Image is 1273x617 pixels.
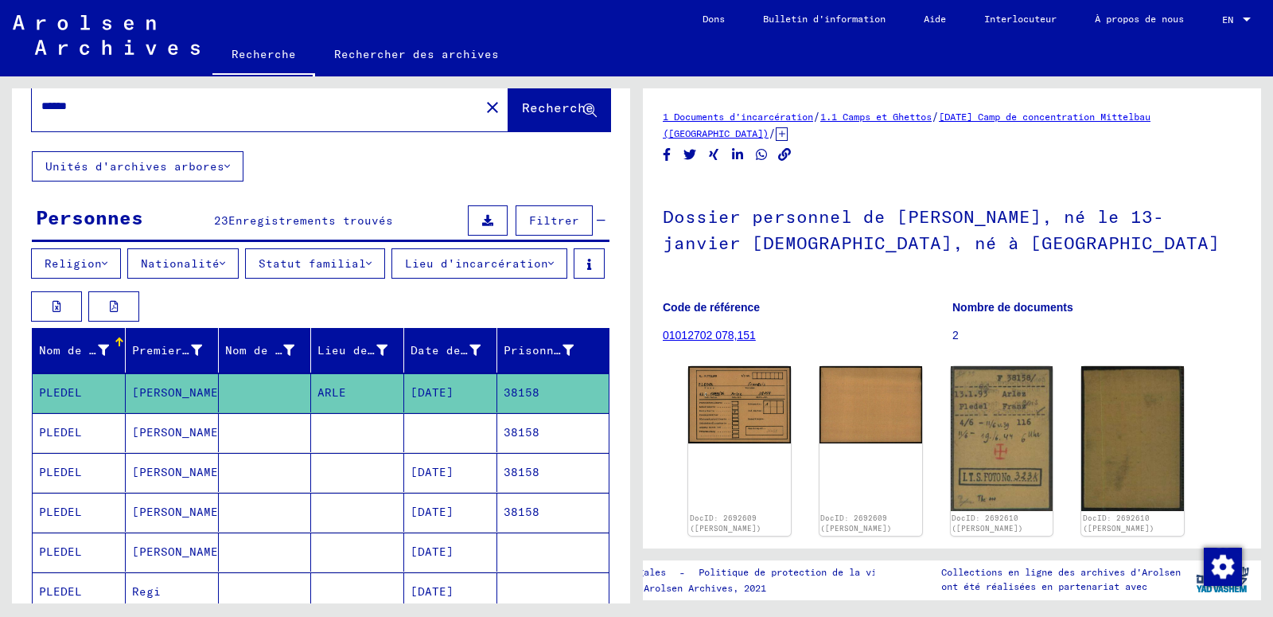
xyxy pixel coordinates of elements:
mat-header-cell: Nom de famille [33,328,126,373]
div: - [577,564,940,581]
img: 002.jpg [1081,366,1184,511]
a: DocID: 2692610 ([PERSON_NAME]) [952,514,1023,533]
mat-cell: [DATE] [404,453,497,492]
a: 1.1 Camps et Ghettos [820,111,932,123]
mat-cell: [PERSON_NAME] [126,533,219,572]
mat-cell: [DATE] [404,572,497,611]
mat-cell: PLEDEL [33,572,126,611]
mat-cell: 38158 [497,373,609,412]
mat-cell: [DATE] [404,533,497,572]
button: Filtrer [516,205,593,236]
div: Lieu de naissance [317,338,407,363]
a: DocID: 2692610 ([PERSON_NAME]) [1083,514,1154,533]
img: 002.jpg [819,366,922,443]
div: Nom de la dame [225,342,295,359]
div: Premier nom [132,342,202,359]
div: Prisonnier [504,338,594,363]
mat-cell: PLEDEL [33,533,126,572]
mat-header-cell: Date de naissance [404,328,497,373]
h1: Dossier personnel de [PERSON_NAME], né le 13-janvier [DEMOGRAPHIC_DATA], né à [GEOGRAPHIC_DATA] [663,180,1241,276]
img: 001.jpg [688,366,791,443]
img: 001.jpg [951,366,1053,511]
div: Prisonnier [504,342,574,359]
button: Part sur Xing [706,145,722,165]
button: Religion [31,248,121,279]
img: Arolsen_neg.svg [13,15,200,55]
button: Partager sur Twitter [682,145,699,165]
mat-cell: 38158 [497,413,609,452]
mat-cell: PLEDEL [33,373,126,412]
img: yv_logo.png [1193,560,1252,599]
span: 23 [214,213,228,228]
p: ont été réalisées en partenariat avec [941,580,1181,594]
a: 01012702 078,151 [663,329,756,342]
div: Nom de la dame [225,338,315,363]
button: Recherche [508,82,610,131]
mat-cell: [PERSON_NAME] [126,493,219,532]
img: Modifier le consentement [1204,548,1242,586]
div: Nom de famille [39,338,129,363]
mat-cell: 38158 [497,493,609,532]
span: / [813,109,820,123]
span: Recherche [522,100,594,115]
mat-cell: Regi [126,572,219,611]
p: Collections en ligne des archives d'Arolsen [941,565,1181,580]
a: DocID: 2692609 ([PERSON_NAME]) [690,514,761,533]
mat-icon: close [483,98,502,117]
mat-cell: [PERSON_NAME] [126,373,219,412]
span: Filtrer [529,213,579,228]
span: EN [1222,14,1240,25]
div: Date de naissance [411,342,481,359]
button: Partager sur WhatsApp [753,145,770,165]
div: Nom de famille [39,342,109,359]
mat-cell: PLEDEL [33,453,126,492]
b: Nombre de documents [952,301,1073,314]
button: Part sur LinkedIn [730,145,746,165]
div: Premier nom [132,338,222,363]
button: Copie de la liaison [777,145,793,165]
mat-cell: PLEDEL [33,493,126,532]
mat-header-cell: Nom de la dame [219,328,312,373]
button: Lieu d'incarcération [391,248,567,279]
mat-cell: [PERSON_NAME] [126,413,219,452]
div: Personnes [36,203,143,232]
button: Statut familial [245,248,385,279]
button: Nationalité [127,248,239,279]
span: / [932,109,939,123]
mat-cell: [DATE] [404,373,497,412]
mat-cell: [DATE] [404,493,497,532]
a: DocID: 2692609 ([PERSON_NAME]) [820,514,892,533]
a: Rechercher des archives [315,35,518,73]
mat-cell: 38158 [497,453,609,492]
mat-header-cell: Lieu de naissance [311,328,404,373]
p: 2 [952,327,1241,344]
p: Copyright - Arolsen Archives, 2021 [577,581,940,596]
b: Code de référence [663,301,760,314]
mat-cell: [PERSON_NAME] [126,453,219,492]
span: Enregistrements trouvés [228,213,393,228]
mat-header-cell: Prisonnier [497,328,609,373]
button: Unités d'archives arbores [32,151,243,182]
span: / [769,126,776,140]
button: Éliminer [477,91,508,123]
mat-cell: ARLE [311,373,404,412]
a: 1 Documents d'incarcération [663,111,813,123]
a: Politique de protection de la vie privée [686,564,940,581]
mat-cell: PLEDEL [33,413,126,452]
div: Date de naissance [411,338,500,363]
a: Recherche [212,35,315,76]
div: Lieu de naissance [317,342,387,359]
button: Partager sur Facebook [659,145,675,165]
mat-header-cell: Premier nom [126,328,219,373]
